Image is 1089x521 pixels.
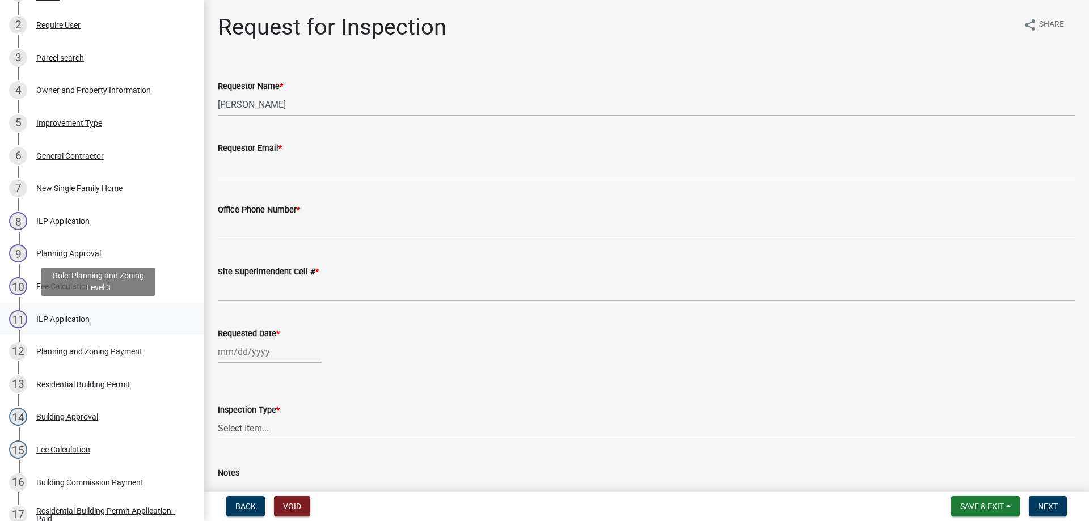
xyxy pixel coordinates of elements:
div: General Contractor [36,152,104,160]
div: 7 [9,179,27,197]
label: Site Superintendent Cell # [218,268,319,276]
div: Planning Approval [36,249,101,257]
div: Role: Planning and Zoning Level 3 [41,268,155,296]
div: 14 [9,408,27,426]
button: Save & Exit [951,496,1020,516]
label: Notes [218,469,239,477]
div: 3 [9,49,27,67]
label: Inspection Type [218,406,280,414]
div: New Single Family Home [36,184,123,192]
button: Void [274,496,310,516]
div: Owner and Property Information [36,86,151,94]
div: 11 [9,310,27,328]
div: ILP Application [36,315,90,323]
div: Fee Calculation [36,282,90,290]
button: Next [1029,496,1067,516]
span: Save & Exit [960,502,1004,511]
div: 5 [9,114,27,132]
label: Office Phone Number [218,206,300,214]
div: Planning and Zoning Payment [36,348,142,355]
div: Improvement Type [36,119,102,127]
span: Next [1038,502,1058,511]
button: Back [226,496,265,516]
i: share [1023,18,1037,32]
input: mm/dd/yyyy [218,340,322,363]
div: 16 [9,473,27,492]
div: Parcel search [36,54,84,62]
div: 4 [9,81,27,99]
div: Building Approval [36,413,98,421]
label: Requested Date [218,330,280,338]
div: Residential Building Permit [36,380,130,388]
div: 2 [9,16,27,34]
div: 13 [9,375,27,393]
div: Building Commission Payment [36,478,143,486]
div: Require User [36,21,81,29]
span: Share [1039,18,1064,32]
div: 12 [9,342,27,361]
div: Fee Calculation [36,446,90,454]
div: 8 [9,212,27,230]
label: Requestor Name [218,83,283,91]
div: 9 [9,244,27,262]
label: Requestor Email [218,145,282,153]
h1: Request for Inspection [218,14,446,41]
span: Back [235,502,256,511]
button: shareShare [1014,14,1073,36]
div: 15 [9,440,27,459]
div: 6 [9,147,27,165]
div: 10 [9,277,27,295]
div: ILP Application [36,217,90,225]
